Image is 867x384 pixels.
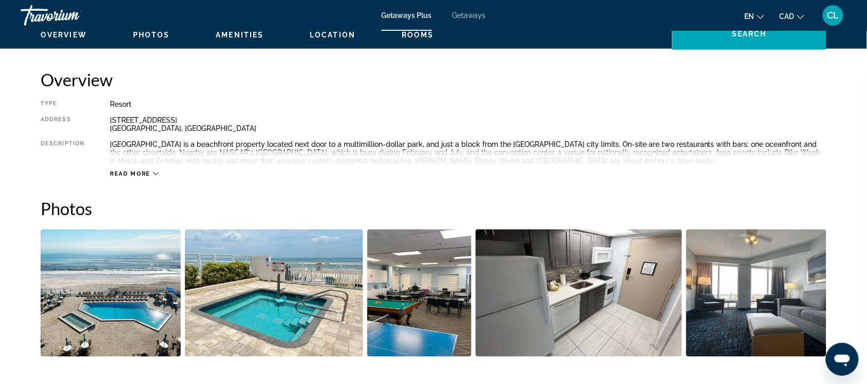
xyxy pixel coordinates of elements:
[453,11,486,20] a: Getaways
[41,100,84,108] div: Type
[133,30,170,40] button: Photos
[820,5,846,26] button: User Menu
[216,30,263,40] button: Amenities
[41,229,181,357] button: Open full-screen image slider
[686,229,826,357] button: Open full-screen image slider
[21,2,123,29] a: Travorium
[41,140,84,165] div: Description
[402,30,434,40] button: Rooms
[310,30,355,40] button: Location
[110,170,150,177] span: Read more
[110,116,826,132] div: [STREET_ADDRESS] [GEOGRAPHIC_DATA], [GEOGRAPHIC_DATA]
[41,116,84,132] div: Address
[780,12,795,21] span: CAD
[826,343,859,376] iframe: Bouton de lancement de la fenêtre de messagerie
[41,30,87,40] button: Overview
[827,10,839,21] span: CL
[732,30,767,38] span: Search
[382,11,432,20] a: Getaways Plus
[672,18,826,50] button: Search
[745,9,764,24] button: Change language
[110,140,826,165] div: [GEOGRAPHIC_DATA] is a beachfront property located next door to a multimillion-dollar park, and j...
[310,31,355,39] span: Location
[745,12,755,21] span: en
[110,100,826,108] div: Resort
[216,31,263,39] span: Amenities
[367,229,472,357] button: Open full-screen image slider
[476,229,683,357] button: Open full-screen image slider
[780,9,804,24] button: Change currency
[110,170,159,178] button: Read more
[41,198,826,219] h2: Photos
[41,31,87,39] span: Overview
[41,69,826,90] h2: Overview
[133,31,170,39] span: Photos
[185,229,364,357] button: Open full-screen image slider
[402,31,434,39] span: Rooms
